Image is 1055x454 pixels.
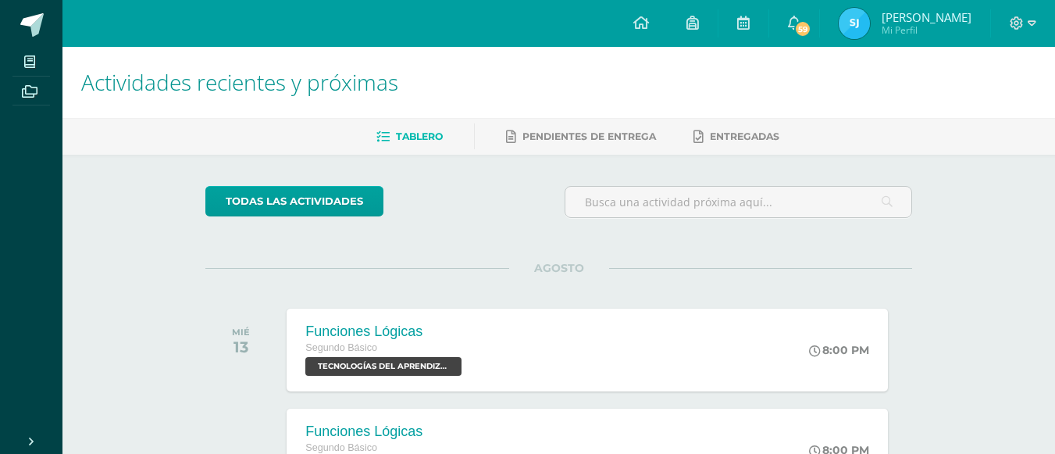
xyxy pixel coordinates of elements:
[305,357,462,376] span: TECNOLOGÍAS DEL APRENDIZAJE Y LA COMUNICACIÓN 'Sección C'
[305,342,377,353] span: Segundo Básico
[809,343,869,357] div: 8:00 PM
[305,424,465,440] div: Funciones Lógicas
[839,8,870,39] img: 17a046c291ffce07282d6b60c4023fa2.png
[81,67,398,97] span: Actividades recientes y próximas
[794,20,811,38] span: 59
[506,124,656,149] a: Pendientes de entrega
[205,186,383,216] a: todas las Actividades
[565,187,911,217] input: Busca una actividad próxima aquí...
[710,130,779,142] span: Entregadas
[509,261,609,275] span: AGOSTO
[232,338,250,356] div: 13
[305,442,377,453] span: Segundo Básico
[882,9,971,25] span: [PERSON_NAME]
[693,124,779,149] a: Entregadas
[305,324,465,340] div: Funciones Lógicas
[396,130,443,142] span: Tablero
[882,23,971,37] span: Mi Perfil
[522,130,656,142] span: Pendientes de entrega
[376,124,443,149] a: Tablero
[232,327,250,338] div: MIÉ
